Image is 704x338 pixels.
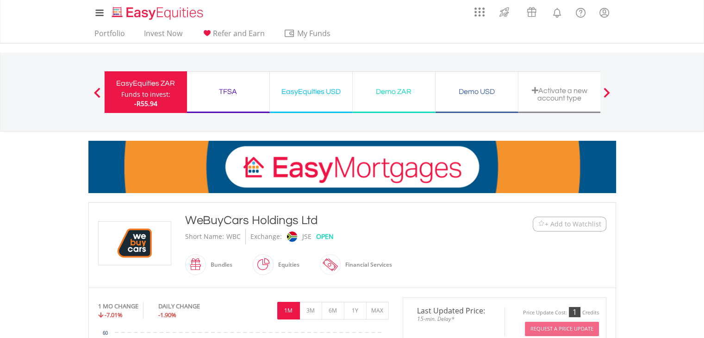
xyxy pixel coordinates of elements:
[206,254,232,276] div: Bundles
[98,302,138,311] div: 1 MO CHANGE
[366,302,389,319] button: MAX
[226,229,241,244] div: WBC
[185,229,224,244] div: Short Name:
[582,309,599,316] div: Credits
[497,5,512,19] img: thrive-v2.svg
[134,99,157,108] span: -R55.94
[344,302,367,319] button: 1Y
[525,322,599,336] button: Request A Price Update
[524,87,595,102] div: Activate a new account type
[108,2,207,21] a: Home page
[100,222,169,265] img: EQU.ZA.WBC.png
[193,85,264,98] div: TFSA
[284,27,344,39] span: My Funds
[158,302,231,311] div: DAILY CHANGE
[185,212,476,229] div: WeBuyCars Holdings Ltd
[474,7,485,17] img: grid-menu-icon.svg
[110,77,181,90] div: EasyEquities ZAR
[358,85,430,98] div: Demo ZAR
[341,254,392,276] div: Financial Services
[410,314,498,323] span: 15-min. Delay*
[518,2,545,19] a: Vouchers
[523,309,567,316] div: Price Update Cost:
[533,217,606,232] button: Watchlist + Add to Watchlist
[545,219,601,229] span: + Add to Watchlist
[88,141,616,193] img: EasyMortage Promotion Banner
[441,85,512,98] div: Demo USD
[316,229,334,244] div: OPEN
[275,85,347,98] div: EasyEquities USD
[91,29,129,43] a: Portfolio
[322,302,344,319] button: 6M
[274,254,299,276] div: Equities
[468,2,491,17] a: AppsGrid
[287,232,297,242] img: jse.png
[105,311,123,319] span: -7.01%
[277,302,300,319] button: 1M
[213,28,265,38] span: Refer and Earn
[592,2,616,23] a: My Profile
[524,5,539,19] img: vouchers-v2.svg
[102,331,108,336] text: 60
[569,307,580,317] div: 1
[158,311,176,319] span: -1.90%
[198,29,268,43] a: Refer and Earn
[121,90,170,99] div: Funds to invest:
[410,307,498,314] span: Last Updated Price:
[299,302,322,319] button: 3M
[110,6,207,21] img: EasyEquities_Logo.png
[250,229,282,244] div: Exchange:
[140,29,186,43] a: Invest Now
[302,229,312,244] div: JSE
[538,220,545,227] img: Watchlist
[569,2,592,21] a: FAQ's and Support
[545,2,569,21] a: Notifications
